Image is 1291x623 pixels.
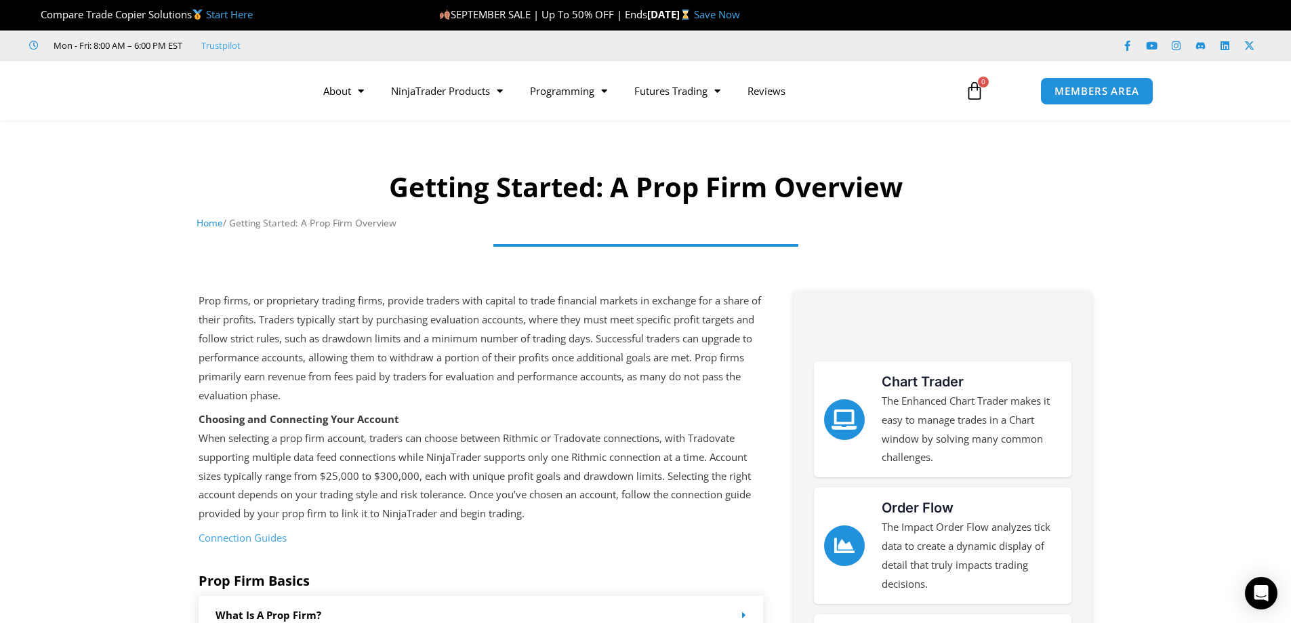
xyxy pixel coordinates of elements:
[377,75,516,106] a: NinjaTrader Products
[310,75,377,106] a: About
[882,392,1061,467] p: The Enhanced Chart Trader makes it easy to manage trades in a Chart window by solving many common...
[516,75,621,106] a: Programming
[1040,77,1153,105] a: MEMBERS AREA
[1054,86,1139,96] span: MEMBERS AREA
[199,412,399,426] strong: Choosing and Connecting Your Account
[199,292,764,405] p: Prop firms, or proprietary trading firms, provide traders with capital to trade financial markets...
[30,9,40,20] img: 🏆
[945,71,1004,110] a: 0
[138,66,283,115] img: LogoAI | Affordable Indicators – NinjaTrader
[882,518,1061,593] p: The Impact Order Flow analyzes tick data to create a dynamic display of detail that truly impacts...
[734,75,799,106] a: Reviews
[882,374,964,390] a: Chart Trader
[824,525,865,566] a: Order Flow
[50,37,182,54] span: Mon - Fri: 8:00 AM – 6:00 PM EST
[199,410,764,523] p: When selecting a prop firm account, traders can choose between Rithmic or Tradovate connections, ...
[201,37,241,54] a: Trustpilot
[29,7,253,21] span: Compare Trade Copier Solutions
[621,75,734,106] a: Futures Trading
[680,9,691,20] img: ⌛
[192,9,203,20] img: 🥇
[1245,577,1277,609] div: Open Intercom Messenger
[647,7,694,21] strong: [DATE]
[842,315,1043,340] img: NinjaTrader Wordmark color RGB | Affordable Indicators – NinjaTrader
[882,500,954,516] a: Order Flow
[440,9,450,20] img: 🍂
[197,214,1094,232] nav: Breadcrumb
[199,531,287,544] a: Connection Guides
[197,168,1094,206] h1: Getting Started: A Prop Firm Overview
[439,7,647,21] span: SEPTEMBER SALE | Up To 50% OFF | Ends
[199,573,764,589] h5: Prop Firm Basics
[197,216,223,229] a: Home
[824,399,865,440] a: Chart Trader
[694,7,740,21] a: Save Now
[978,77,989,87] span: 0
[216,608,321,622] a: What is a prop firm?
[310,75,949,106] nav: Menu
[206,7,253,21] a: Start Here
